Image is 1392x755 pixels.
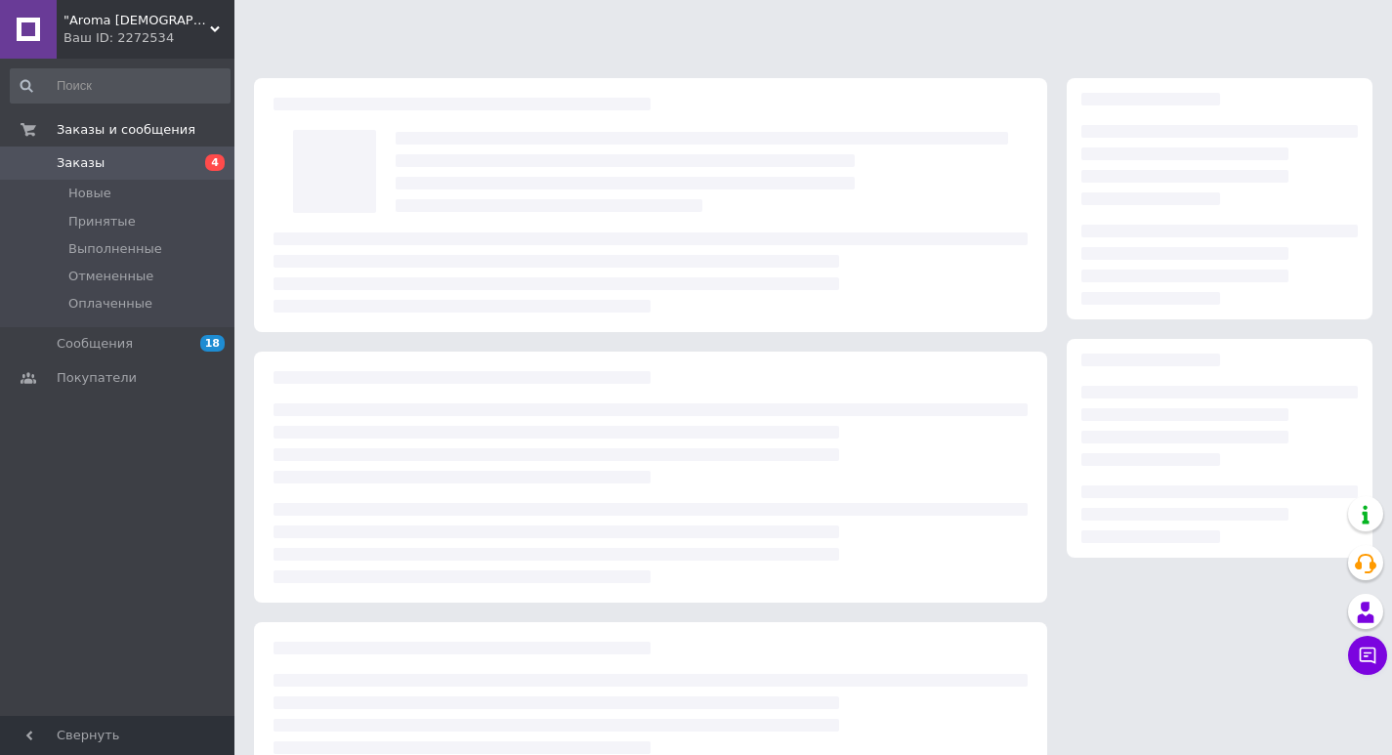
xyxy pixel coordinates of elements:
span: Новые [68,185,111,202]
span: 18 [200,335,225,352]
input: Поиск [10,68,231,104]
span: Покупатели [57,369,137,387]
span: Оплаченные [68,295,152,313]
span: 4 [205,154,225,171]
span: Отмененные [68,268,153,285]
span: Сообщения [57,335,133,353]
span: Выполненные [68,240,162,258]
span: "Aroma Lady" [63,12,210,29]
span: Заказы [57,154,105,172]
span: Заказы и сообщения [57,121,195,139]
div: Ваш ID: 2272534 [63,29,234,47]
button: Чат с покупателем [1348,636,1387,675]
span: Принятые [68,213,136,231]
